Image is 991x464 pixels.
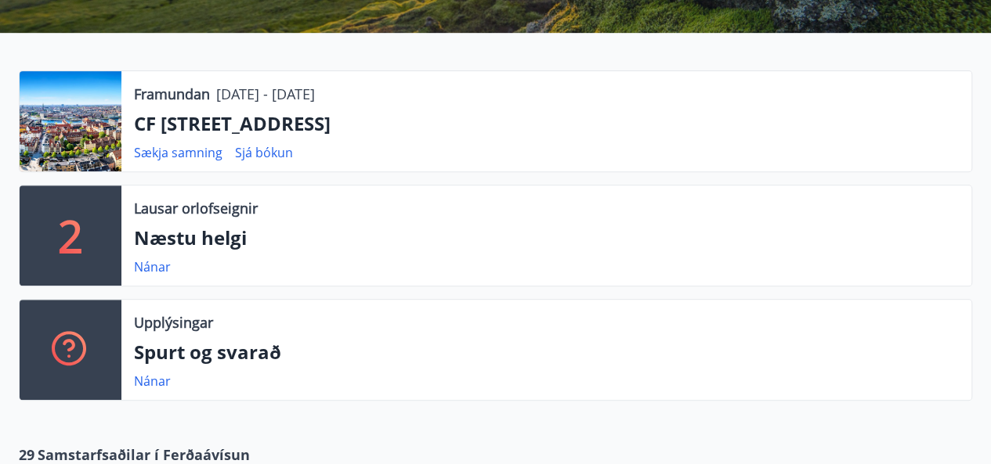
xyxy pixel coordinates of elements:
[134,225,959,251] p: Næstu helgi
[134,258,171,275] a: Nánar
[235,144,293,161] a: Sjá bókun
[134,339,959,365] p: Spurt og svarað
[134,84,210,104] p: Framundan
[134,110,959,137] p: CF [STREET_ADDRESS]
[58,206,83,265] p: 2
[216,84,315,104] p: [DATE] - [DATE]
[134,372,171,390] a: Nánar
[134,198,258,218] p: Lausar orlofseignir
[134,144,222,161] a: Sækja samning
[134,312,213,333] p: Upplýsingar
